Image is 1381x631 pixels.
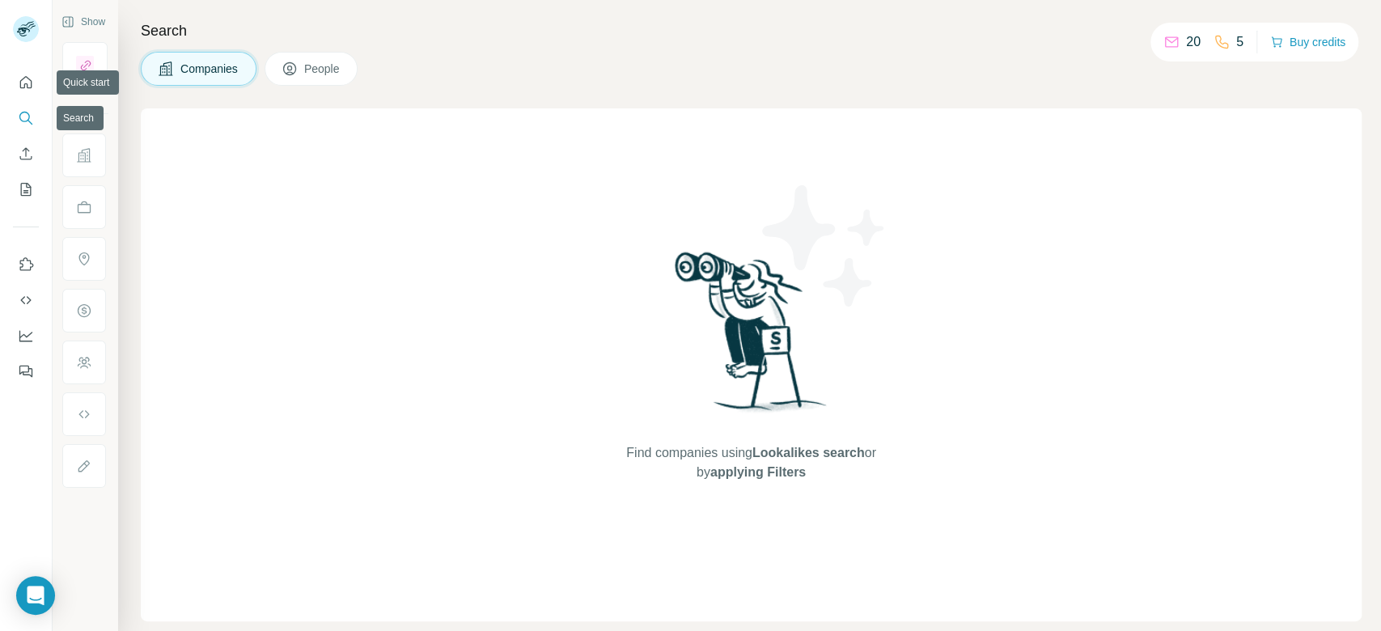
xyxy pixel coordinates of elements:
h4: Search [141,19,1362,42]
button: Quick start [13,68,39,97]
button: Dashboard [13,321,39,350]
div: Open Intercom Messenger [16,576,55,615]
img: Surfe Illustration - Woman searching with binoculars [667,248,836,428]
img: Surfe Illustration - Stars [752,173,897,319]
button: My lists [13,175,39,204]
span: Lookalikes search [752,446,865,459]
button: Search [13,104,39,133]
button: Show [50,10,116,34]
button: Buy credits [1270,31,1345,53]
button: Feedback [13,357,39,386]
span: applying Filters [710,465,806,479]
p: 5 [1236,32,1243,52]
button: Use Surfe API [13,286,39,315]
span: People [304,61,341,77]
span: Companies [180,61,239,77]
p: 20 [1186,32,1201,52]
button: Use Surfe on LinkedIn [13,250,39,279]
span: Find companies using or by [621,443,880,482]
button: Enrich CSV [13,139,39,168]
